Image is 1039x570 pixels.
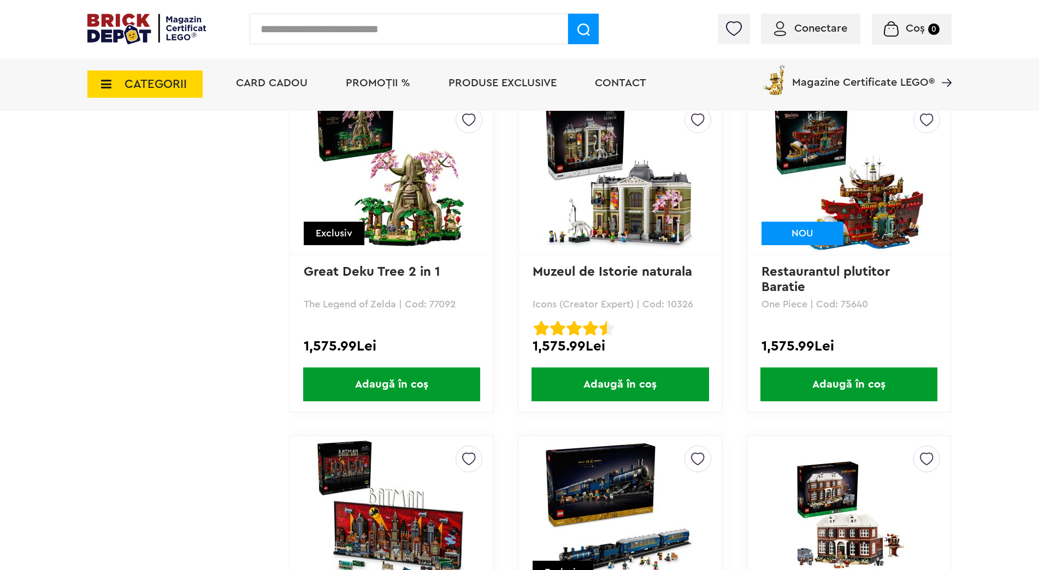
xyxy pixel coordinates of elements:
[125,78,187,90] span: CATEGORII
[304,265,440,278] a: Great Deku Tree 2 in 1
[519,367,722,401] a: Adaugă în coș
[550,320,565,336] img: Evaluare cu stele
[761,222,843,245] div: NOU
[935,63,952,74] a: Magazine Certificate LEGO®
[772,99,925,252] img: Restaurantul plutitor Baratie
[290,367,493,401] a: Adaugă în coș
[760,367,937,401] span: Adaugă în coș
[761,299,937,309] p: One Piece | Cod: 75640
[595,78,646,88] a: Contact
[448,78,557,88] a: Produse exclusive
[544,99,696,252] img: Muzeul de Istorie naturala
[794,23,847,34] span: Conectare
[906,23,925,34] span: Coș
[532,367,709,401] span: Adaugă în coș
[748,367,951,401] a: Adaugă în coș
[304,299,479,309] p: The Legend of Zelda | Cod: 77092
[533,299,708,309] p: Icons (Creator Expert) | Cod: 10326
[534,320,549,336] img: Evaluare cu stele
[533,339,708,353] div: 1,575.99Lei
[304,222,364,245] div: Exclusiv
[566,320,582,336] img: Evaluare cu stele
[928,23,940,35] small: 0
[304,339,479,353] div: 1,575.99Lei
[346,78,410,88] a: PROMOȚII %
[315,99,468,252] img: Great Deku Tree 2 in 1
[533,265,692,278] a: Muzeul de Istorie naturala
[772,460,925,570] img: Singur Acasa
[774,23,847,34] a: Conectare
[236,78,308,88] a: Card Cadou
[599,320,615,336] img: Evaluare cu stele
[303,367,480,401] span: Adaugă în coș
[761,339,937,353] div: 1,575.99Lei
[792,63,935,88] span: Magazine Certificate LEGO®
[761,265,894,294] a: Restaurantul plutitor Baratie
[583,320,598,336] img: Evaluare cu stele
